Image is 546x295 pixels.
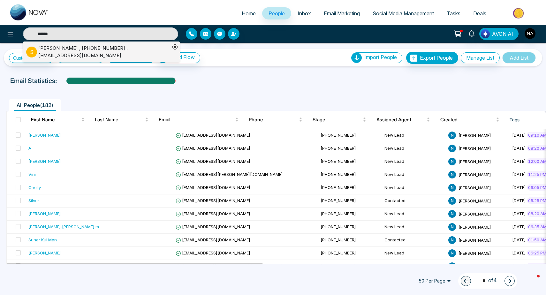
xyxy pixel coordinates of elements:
[459,185,491,190] span: [PERSON_NAME]
[176,198,250,203] span: [EMAIL_ADDRESS][DOMAIN_NAME]
[376,116,425,124] span: Assigned Agent
[512,237,526,242] span: [DATE]
[28,250,61,256] div: [PERSON_NAME]
[366,7,440,19] a: Social Media Management
[440,116,495,124] span: Created
[406,52,458,64] button: Export People
[321,146,356,151] span: [PHONE_NUMBER]
[373,10,434,17] span: Social Media Management
[269,10,285,17] span: People
[10,76,57,86] p: Email Statistics:
[242,10,256,17] span: Home
[324,10,360,17] span: Email Marketing
[321,263,356,269] span: [PHONE_NUMBER]
[176,224,250,229] span: [EMAIL_ADDRESS][DOMAIN_NAME]
[481,29,490,38] img: Lead Flow
[382,221,446,234] td: New Lead
[382,129,446,142] td: New Lead
[448,197,456,205] span: N
[90,111,154,129] th: Last Name
[176,211,250,216] span: [EMAIL_ADDRESS][DOMAIN_NAME]
[512,250,526,255] span: [DATE]
[447,10,460,17] span: Tasks
[262,7,291,19] a: People
[364,54,397,60] span: Import People
[321,132,356,138] span: [PHONE_NUMBER]
[26,111,90,129] th: First Name
[512,185,526,190] span: [DATE]
[382,155,446,168] td: New Lead
[321,172,356,177] span: [PHONE_NUMBER]
[512,198,526,203] span: [DATE]
[249,116,298,124] span: Phone
[298,10,311,17] span: Inbox
[176,132,250,138] span: [EMAIL_ADDRESS][DOMAIN_NAME]
[448,223,456,231] span: N
[31,116,80,124] span: First Name
[382,208,446,221] td: New Lead
[307,111,371,129] th: Stage
[321,237,356,242] span: [PHONE_NUMBER]
[28,132,61,138] div: [PERSON_NAME]
[512,132,526,138] span: [DATE]
[414,276,456,286] span: 50 Per Page
[235,7,262,19] a: Home
[382,181,446,194] td: New Lead
[321,250,356,255] span: [PHONE_NUMBER]
[28,184,41,191] div: Chelly
[459,224,491,229] span: [PERSON_NAME]
[512,146,526,151] span: [DATE]
[95,116,144,124] span: Last Name
[461,52,500,63] button: Manage List
[440,7,467,19] a: Tasks
[459,172,491,177] span: [PERSON_NAME]
[28,210,61,217] div: [PERSON_NAME]
[382,260,446,273] td: Engaged
[321,211,356,216] span: [PHONE_NUMBER]
[28,197,39,204] div: $ilver
[176,250,250,255] span: [EMAIL_ADDRESS][DOMAIN_NAME]
[9,53,54,63] a: Custom Filter
[176,185,250,190] span: [EMAIL_ADDRESS][DOMAIN_NAME]
[448,262,456,270] span: N
[176,159,250,164] span: [EMAIL_ADDRESS][DOMAIN_NAME]
[382,168,446,181] td: New Lead
[171,54,195,60] span: Lead Flow
[26,47,37,57] p: S
[459,237,491,242] span: [PERSON_NAME]
[467,7,493,19] a: Deals
[448,158,456,165] span: N
[321,185,356,190] span: [PHONE_NUMBER]
[10,4,49,20] img: Nova CRM Logo
[371,111,435,129] th: Assigned Agent
[459,211,491,216] span: [PERSON_NAME]
[313,116,361,124] span: Stage
[459,250,491,255] span: [PERSON_NAME]
[28,158,61,164] div: [PERSON_NAME]
[459,159,491,164] span: [PERSON_NAME]
[448,132,456,139] span: N
[512,172,526,177] span: [DATE]
[420,55,453,61] span: Export People
[512,211,526,216] span: [DATE]
[459,263,491,269] span: [PERSON_NAME]
[448,171,456,178] span: N
[496,6,542,20] img: Market-place.gif
[28,223,99,230] div: [PERSON_NAME].[PERSON_NAME].m
[382,142,446,155] td: New Lead
[382,194,446,208] td: Contacted
[176,172,283,177] span: [EMAIL_ADDRESS][PERSON_NAME][DOMAIN_NAME]
[459,132,491,138] span: [PERSON_NAME]
[28,237,57,243] div: Sunar Kul Man
[459,146,491,151] span: [PERSON_NAME]
[512,263,526,269] span: [DATE]
[321,198,356,203] span: [PHONE_NUMBER]
[291,7,317,19] a: Inbox
[524,273,540,289] iframe: Intercom live chat
[492,30,513,38] span: AVON AI
[435,111,505,129] th: Created
[159,116,234,124] span: Email
[448,236,456,244] span: N
[244,111,307,129] th: Phone
[448,210,456,218] span: N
